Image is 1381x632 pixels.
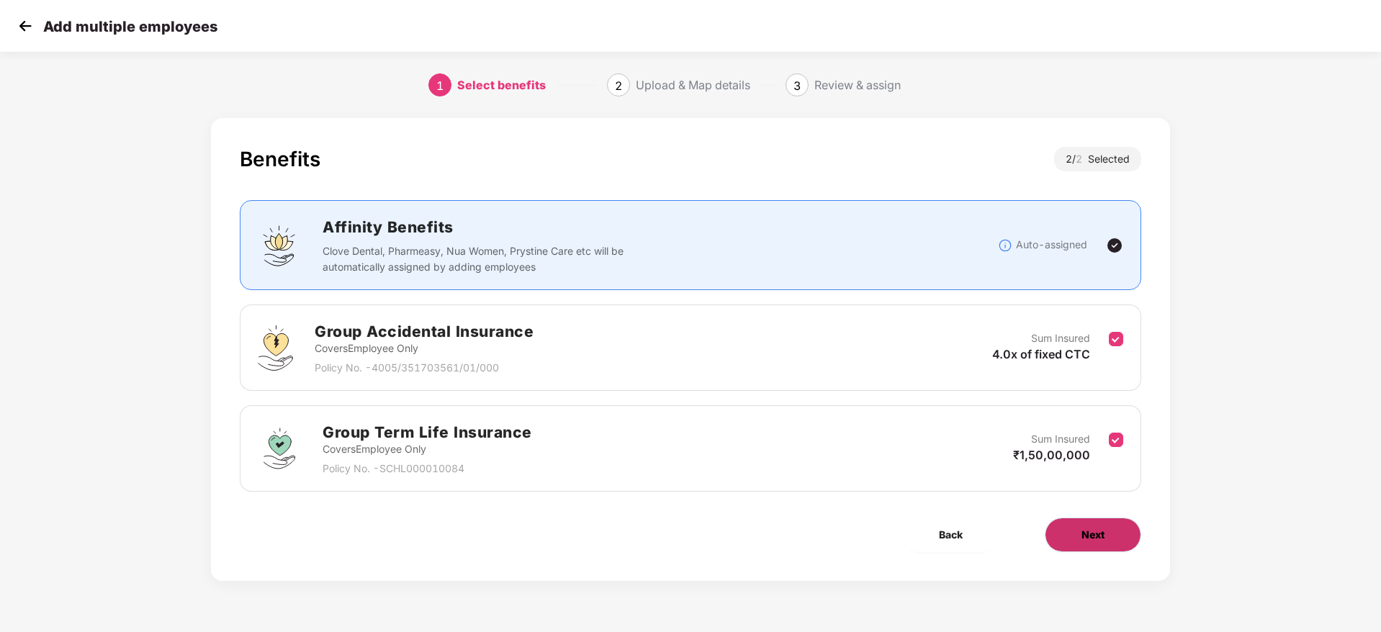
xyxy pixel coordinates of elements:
[903,518,999,552] button: Back
[1016,237,1087,253] p: Auto-assigned
[323,420,532,444] h2: Group Term Life Insurance
[14,15,36,37] img: svg+xml;base64,PHN2ZyB4bWxucz0iaHR0cDovL3d3dy53My5vcmcvMjAwMC9zdmciIHdpZHRoPSIzMCIgaGVpZ2h0PSIzMC...
[258,325,293,371] img: svg+xml;base64,PHN2ZyB4bWxucz0iaHR0cDovL3d3dy53My5vcmcvMjAwMC9zdmciIHdpZHRoPSI0OS4zMjEiIGhlaWdodD...
[998,238,1012,253] img: svg+xml;base64,PHN2ZyBpZD0iSW5mb18tXzMyeDMyIiBkYXRhLW5hbWU9IkluZm8gLSAzMngzMiIgeG1sbnM9Imh0dHA6Ly...
[457,73,546,96] div: Select benefits
[43,18,217,35] p: Add multiple employees
[436,78,444,93] span: 1
[315,360,534,376] p: Policy No. - 4005/351703561/01/000
[1106,237,1123,254] img: svg+xml;base64,PHN2ZyBpZD0iVGljay0yNHgyNCIgeG1sbnM9Imh0dHA6Ly93d3cudzMub3JnLzIwMDAvc3ZnIiB3aWR0aD...
[323,461,532,477] p: Policy No. - SCHL000010084
[793,78,801,93] span: 3
[992,347,1090,361] span: 4.0x of fixed CTC
[258,427,301,470] img: svg+xml;base64,PHN2ZyBpZD0iR3JvdXBfVGVybV9MaWZlX0luc3VyYW5jZSIgZGF0YS1uYW1lPSJHcm91cCBUZXJtIExpZm...
[323,441,532,457] p: Covers Employee Only
[1013,448,1090,462] span: ₹1,50,00,000
[1045,518,1141,552] button: Next
[240,147,320,171] div: Benefits
[636,73,750,96] div: Upload & Map details
[814,73,901,96] div: Review & assign
[939,527,963,543] span: Back
[1031,330,1090,346] p: Sum Insured
[315,340,534,356] p: Covers Employee Only
[323,215,840,239] h2: Affinity Benefits
[258,224,301,267] img: svg+xml;base64,PHN2ZyBpZD0iQWZmaW5pdHlfQmVuZWZpdHMiIGRhdGEtbmFtZT0iQWZmaW5pdHkgQmVuZWZpdHMiIHhtbG...
[1031,431,1090,447] p: Sum Insured
[1076,153,1088,165] span: 2
[323,243,633,275] p: Clove Dental, Pharmeasy, Nua Women, Prystine Care etc will be automatically assigned by adding em...
[615,78,622,93] span: 2
[1081,527,1105,543] span: Next
[1054,147,1141,171] div: 2 / Selected
[315,320,534,343] h2: Group Accidental Insurance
